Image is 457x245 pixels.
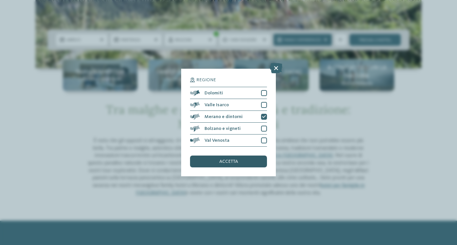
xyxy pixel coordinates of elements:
span: Merano e dintorni [204,114,243,119]
span: accetta [219,159,238,164]
span: Valle Isarco [204,103,229,107]
span: Val Venosta [204,138,229,143]
span: Bolzano e vigneti [204,126,241,131]
span: Regione [196,78,216,82]
span: Dolomiti [204,91,223,95]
